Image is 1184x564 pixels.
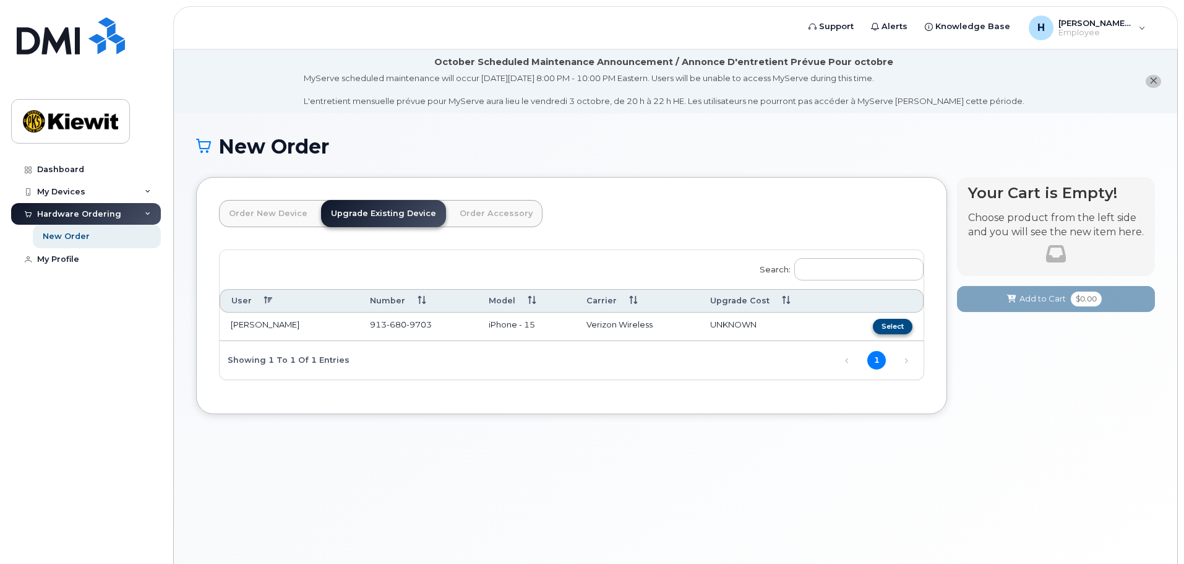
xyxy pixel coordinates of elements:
[220,349,350,370] div: Showing 1 to 1 of 1 entries
[1019,293,1066,305] span: Add to Cart
[710,319,757,329] span: UNKNOWN
[575,313,699,341] td: Verizon Wireless
[897,352,916,370] a: Next
[873,319,912,334] button: Select
[478,313,575,341] td: iPhone - 15
[1071,292,1102,306] span: $0.00
[434,56,893,69] div: October Scheduled Maintenance Announcement / Annonce D'entretient Prévue Pour octobre
[220,289,359,312] th: User: activate to sort column descending
[406,319,432,329] span: 9703
[794,258,924,280] input: Search:
[957,286,1155,311] button: Add to Cart $0.00
[387,319,406,329] span: 680
[968,211,1144,240] p: Choose product from the left side and you will see the new item here.
[575,289,699,312] th: Carrier: activate to sort column ascending
[220,313,359,341] td: [PERSON_NAME]
[838,352,856,370] a: Previous
[370,319,432,329] span: 913
[1130,510,1175,555] iframe: Messenger Launcher
[867,351,886,370] a: 1
[450,200,543,227] a: Order Accessory
[968,184,1144,201] h4: Your Cart is Empty!
[321,200,446,227] a: Upgrade Existing Device
[1146,75,1161,88] button: close notification
[219,200,317,227] a: Order New Device
[359,289,478,312] th: Number: activate to sort column ascending
[196,136,1155,157] h1: New Order
[478,289,575,312] th: Model: activate to sort column ascending
[304,72,1024,107] div: MyServe scheduled maintenance will occur [DATE][DATE] 8:00 PM - 10:00 PM Eastern. Users will be u...
[699,289,837,312] th: Upgrade Cost: activate to sort column ascending
[752,250,924,285] label: Search:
